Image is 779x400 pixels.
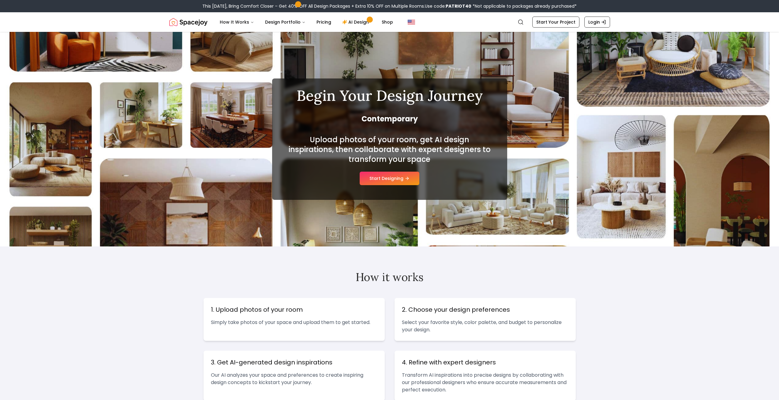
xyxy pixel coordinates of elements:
h3: 1. Upload photos of your room [211,305,377,314]
span: Contemporary [287,114,492,124]
h3: 2. Choose your design preferences [402,305,568,314]
a: Login [584,17,610,28]
span: Use code: [425,3,471,9]
a: Start Your Project [532,17,579,28]
a: Spacejoy [169,16,208,28]
p: Select your favorite style, color palette, and budget to personalize your design. [402,319,568,333]
button: Design Portfolio [260,16,310,28]
h2: How it works [204,271,576,283]
p: Our AI analyzes your space and preferences to create inspiring design concepts to kickstart your ... [211,371,377,386]
h1: Begin Your Design Journey [287,88,492,103]
a: Shop [377,16,398,28]
h3: 3. Get AI-generated design inspirations [211,358,377,367]
nav: Main [215,16,398,28]
h2: Upload photos of your room, get AI design inspirations, then collaborate with expert designers to... [287,135,492,164]
a: Pricing [312,16,336,28]
img: Spacejoy Logo [169,16,208,28]
p: Simply take photos of your space and upload them to get started. [211,319,377,326]
div: This [DATE], Bring Comfort Closer – Get 40% OFF All Design Packages + Extra 10% OFF on Multiple R... [202,3,577,9]
span: *Not applicable to packages already purchased* [471,3,577,9]
img: United States [408,18,415,26]
p: Transform AI inspirations into precise designs by collaborating with our professional designers w... [402,371,568,394]
b: PATRIOT40 [446,3,471,9]
button: Start Designing [360,172,419,185]
h3: 4. Refine with expert designers [402,358,568,367]
button: How It Works [215,16,259,28]
nav: Global [169,12,610,32]
a: AI Design [337,16,376,28]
